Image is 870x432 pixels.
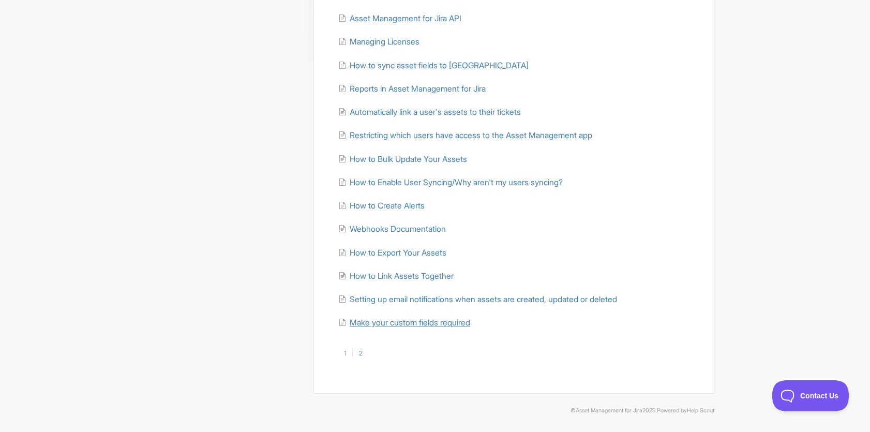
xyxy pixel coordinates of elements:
[338,13,461,23] a: Asset Management for Jira API
[338,130,592,140] a: Restricting which users have access to the Asset Management app
[338,271,454,281] a: How to Link Assets Together
[350,107,521,117] span: Automatically link a user's assets to their tickets
[338,107,521,117] a: Automatically link a user's assets to their tickets
[350,13,461,23] span: Asset Management for Jira API
[338,318,470,327] a: Make your custom fields required
[576,407,642,414] a: Asset Management for Jira
[350,37,419,47] span: Managing Licenses
[350,201,425,211] span: How to Create Alerts
[350,248,446,258] span: How to Export Your Assets
[772,380,849,411] iframe: Toggle Customer Support
[338,84,486,94] a: Reports in Asset Management for Jira
[338,294,617,304] a: Setting up email notifications when assets are created, updated or deleted
[350,154,467,164] span: How to Bulk Update Your Assets
[350,61,529,70] span: How to sync asset fields to [GEOGRAPHIC_DATA]
[338,349,352,358] a: 1
[350,224,446,234] span: Webhooks Documentation
[338,154,467,164] a: How to Bulk Update Your Assets
[687,407,714,414] a: Help Scout
[338,224,446,234] a: Webhooks Documentation
[657,407,714,414] span: Powered by
[338,61,529,70] a: How to sync asset fields to [GEOGRAPHIC_DATA]
[352,349,369,358] a: 2
[338,248,446,258] a: How to Export Your Assets
[338,177,563,187] a: How to Enable User Syncing/Why aren't my users syncing?
[350,130,592,140] span: Restricting which users have access to the Asset Management app
[350,318,470,327] span: Make your custom fields required
[156,406,714,415] p: © 2025.
[338,37,419,47] a: Managing Licenses
[350,177,563,187] span: How to Enable User Syncing/Why aren't my users syncing?
[350,84,486,94] span: Reports in Asset Management for Jira
[350,294,617,304] span: Setting up email notifications when assets are created, updated or deleted
[350,271,454,281] span: How to Link Assets Together
[338,201,425,211] a: How to Create Alerts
